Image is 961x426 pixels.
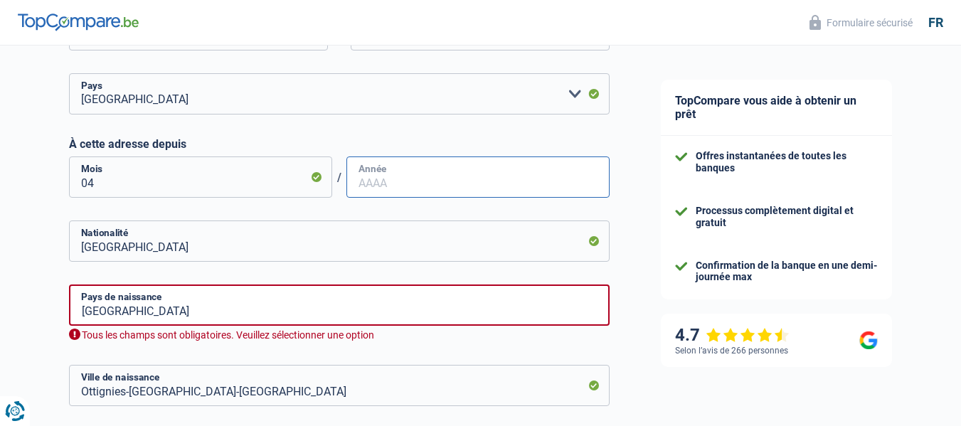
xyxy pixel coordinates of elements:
[332,171,346,184] span: /
[69,137,610,151] label: À cette adresse depuis
[69,156,332,198] input: MM
[69,220,610,262] input: Belgique
[675,346,788,356] div: Selon l’avis de 266 personnes
[69,284,610,326] input: Belgique
[696,150,878,174] div: Offres instantanées de toutes les banques
[928,15,943,31] div: fr
[801,11,921,34] button: Formulaire sécurisé
[696,260,878,284] div: Confirmation de la banque en une demi-journée max
[675,325,790,346] div: 4.7
[661,80,892,136] div: TopCompare vous aide à obtenir un prêt
[18,14,139,31] img: TopCompare Logo
[69,329,610,342] div: Tous les champs sont obligatoires. Veuillez sélectionner une option
[346,156,610,198] input: AAAA
[696,205,878,229] div: Processus complètement digital et gratuit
